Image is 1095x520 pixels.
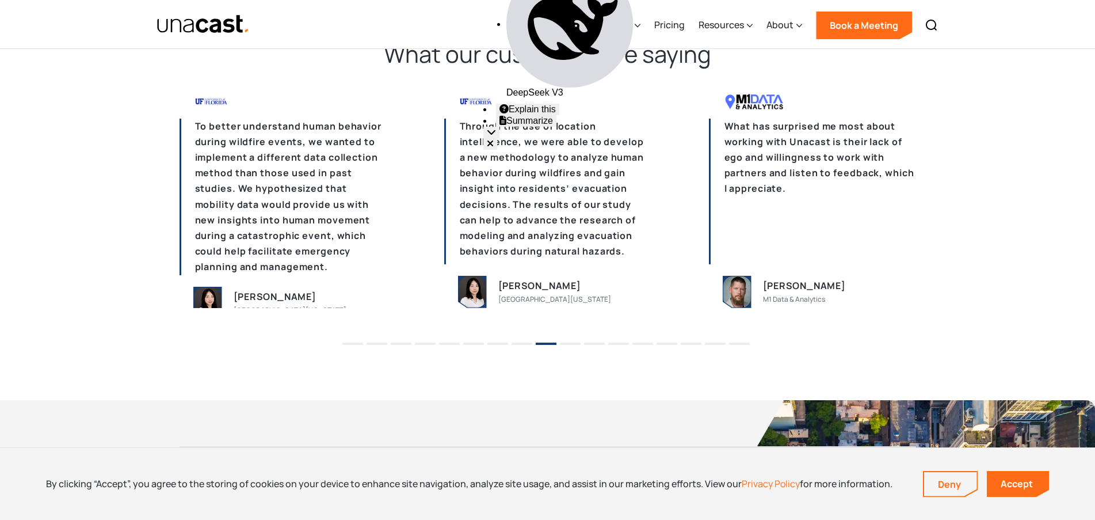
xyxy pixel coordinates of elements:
button: Explain this [496,104,559,115]
img: person image [459,276,486,308]
button: 15 of 6 [681,343,701,345]
div: [PERSON_NAME] [498,278,581,294]
div: By clicking “Accept”, you agree to the storing of cookies on your device to enhance site navigati... [46,477,892,490]
h2: What our customers are saying [180,39,916,69]
a: Accept [987,471,1049,497]
button: 3 of 6 [391,343,411,345]
button: 13 of 6 [632,343,653,345]
a: Pricing [654,2,685,49]
a: Book a Meeting [816,12,912,39]
img: Unacast text logo [157,14,250,35]
button: 9 of 6 [536,343,556,345]
button: 4 of 6 [415,343,436,345]
img: company logo [724,92,803,111]
button: 17 of 6 [729,343,750,345]
div: [PERSON_NAME] [763,278,846,294]
div: [GEOGRAPHIC_DATA][US_STATE] [234,305,346,316]
button: 16 of 6 [705,343,726,345]
button: 5 of 6 [439,343,460,345]
span: Explain this [509,104,556,114]
div: Resources [699,2,753,49]
a: home [157,14,250,35]
button: 1 of 6 [342,343,363,345]
img: company logo [460,92,539,111]
button: 11 of 6 [584,343,605,345]
p: Through the use of location intelligence, we were able to develop a new methodology to analyze hu... [444,119,651,264]
button: 12 of 6 [608,343,629,345]
div: Resources [699,18,744,32]
div: [GEOGRAPHIC_DATA][US_STATE] [498,294,611,305]
img: company logo [195,92,274,111]
span: Summarize [506,116,553,126]
p: To better understand human behavior during wildfire events, we wanted to implement a different da... [180,119,387,275]
div: About [766,2,802,49]
button: 6 of 6 [463,343,484,345]
a: Deny [924,472,977,496]
button: 2 of 6 [367,343,387,345]
a: Privacy Policy [742,477,800,490]
button: 14 of 6 [657,343,677,345]
button: Summarize [496,115,556,127]
img: person image [723,276,751,308]
div: M1 Data & Analytics [763,294,825,305]
button: 10 of 6 [560,343,581,345]
div: [PERSON_NAME] [234,289,316,305]
img: Search icon [925,18,938,32]
button: 7 of 6 [487,343,508,345]
p: What has surprised me most about working with Unacast is their lack of ego and willingness to wor... [709,119,916,264]
img: person image [194,287,222,318]
div: About [766,18,793,32]
button: 8 of 6 [512,343,532,345]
